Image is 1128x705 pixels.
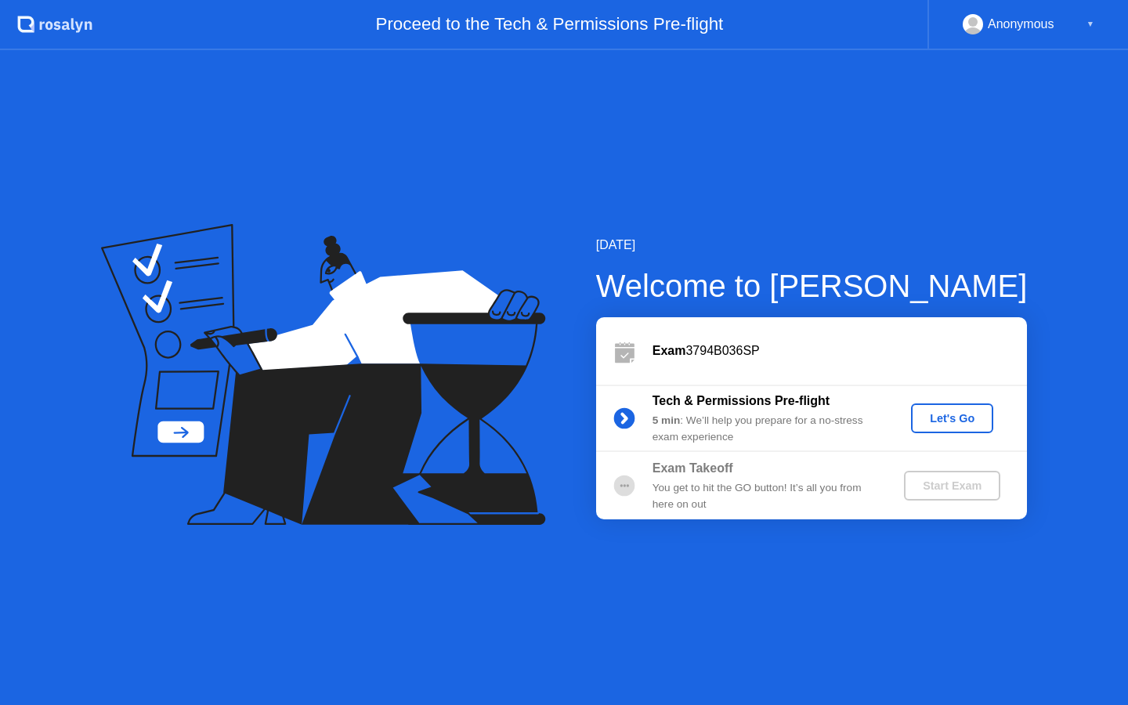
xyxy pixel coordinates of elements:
button: Let's Go [911,403,993,433]
div: ▼ [1086,14,1094,34]
b: Tech & Permissions Pre-flight [653,394,830,407]
div: 3794B036SP [653,342,1027,360]
b: Exam [653,344,686,357]
b: 5 min [653,414,681,426]
b: Exam Takeoff [653,461,733,475]
div: Start Exam [910,479,994,492]
div: Let's Go [917,412,987,425]
button: Start Exam [904,471,1000,501]
div: You get to hit the GO button! It’s all you from here on out [653,480,878,512]
div: : We’ll help you prepare for a no-stress exam experience [653,413,878,445]
div: [DATE] [596,236,1028,255]
div: Anonymous [988,14,1054,34]
div: Welcome to [PERSON_NAME] [596,262,1028,309]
